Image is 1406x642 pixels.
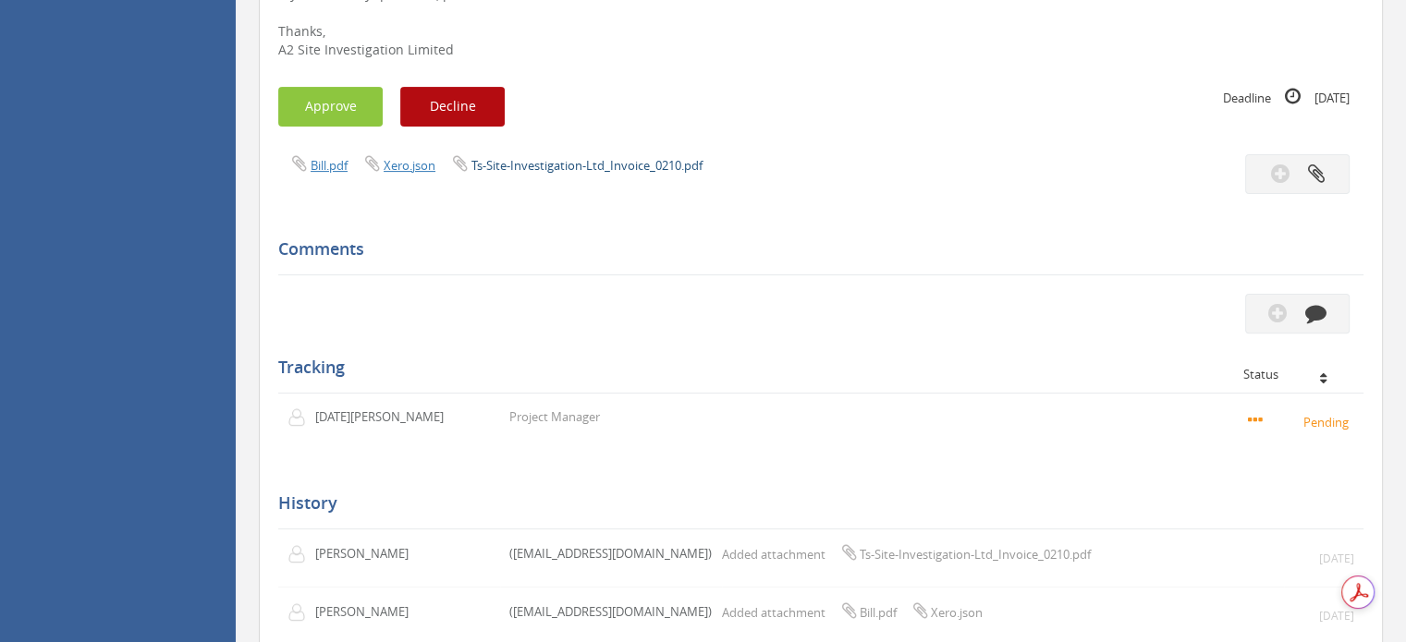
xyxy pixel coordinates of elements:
a: Xero.json [384,157,435,174]
div: Status [1243,368,1350,381]
p: [PERSON_NAME] [315,603,422,621]
small: [DATE] [1319,551,1354,566]
small: [DATE] [1319,608,1354,624]
span: Xero.json [931,604,983,621]
a: Bill.pdf [311,157,348,174]
img: user-icon.png [287,545,315,563]
h5: History [278,494,1350,513]
span: Ts-Site-Investigation-Ltd_Invoice_0210.pdf [860,546,1091,563]
h5: Comments [278,240,1350,259]
small: Deadline [DATE] [1223,87,1350,107]
p: Project Manager [509,408,600,426]
small: Pending [1248,411,1354,431]
h5: Tracking [278,358,1350,377]
a: Ts-Site-Investigation-Ltd_Invoice_0210.pdf [471,157,703,174]
p: ([EMAIL_ADDRESS][DOMAIN_NAME]) [509,603,712,621]
p: ([EMAIL_ADDRESS][DOMAIN_NAME]) [509,545,712,563]
span: Bill.pdf [860,604,897,621]
p: [DATE][PERSON_NAME] [315,408,444,426]
img: user-icon.png [287,408,315,427]
p: Added attachment [722,601,983,622]
button: Decline [400,87,505,127]
p: [PERSON_NAME] [315,545,422,563]
button: Approve [278,87,383,127]
p: Added attachment [722,543,1091,563]
img: user-icon.png [287,603,315,622]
